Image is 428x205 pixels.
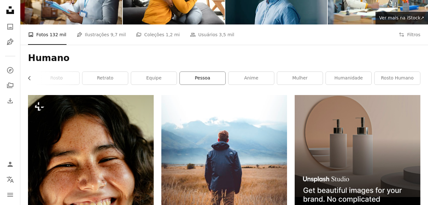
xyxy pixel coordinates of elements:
a: retrato [82,72,128,85]
button: Menu [4,188,17,201]
a: rosto humano [375,72,420,85]
button: Filtros [399,24,420,45]
h1: Humano [28,52,420,64]
button: rolar lista para a esquerda [28,72,35,85]
a: Entrar / Cadastrar-se [4,158,17,171]
a: anime [228,72,274,85]
button: Idioma [4,173,17,186]
a: pessoa [180,72,225,85]
span: 1,2 mi [166,31,180,38]
a: mulher [277,72,323,85]
a: Fotos [4,20,17,33]
a: humanidade [326,72,371,85]
a: Homem no meio do campo de trigo [161,171,287,176]
span: 3,5 mil [219,31,234,38]
a: Coleções 1,2 mi [136,24,180,45]
a: Coleções [4,79,17,92]
span: 9,7 mil [110,31,126,38]
a: Equipe [131,72,177,85]
a: Histórico de downloads [4,94,17,107]
a: rosto [34,72,79,85]
a: Ver mais na iStock↗ [375,12,428,24]
span: Ver mais na iStock ↗ [379,15,424,20]
a: Usuários 3,5 mil [190,24,234,45]
a: Ilustrações 9,7 mil [77,24,126,45]
a: Ilustrações [4,36,17,48]
a: um close up de uma pessoa com cabelo sarcky [28,186,154,192]
a: Início — Unsplash [4,4,17,18]
a: Explorar [4,64,17,77]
